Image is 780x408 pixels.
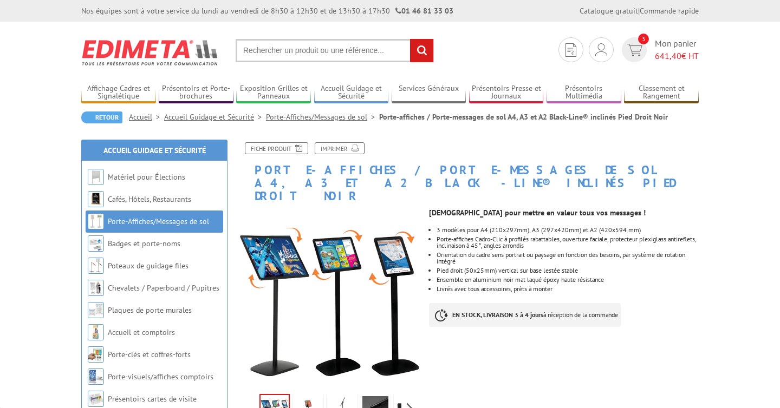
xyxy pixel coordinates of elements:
[565,43,576,57] img: devis rapide
[81,5,453,16] div: Nos équipes sont à votre service du lundi au vendredi de 8h30 à 12h30 et de 13h30 à 17h30
[437,286,699,292] li: Livrés avec tous accessoires, prêts à monter
[392,84,466,102] a: Services Généraux
[164,112,266,122] a: Accueil Guidage et Sécurité
[108,172,185,182] a: Matériel pour Élections
[88,346,104,363] img: Porte-clés et coffres-forts
[88,368,104,385] img: Porte-visuels/affiches comptoirs
[437,252,699,265] li: Orientation du cadre sens portrait ou paysage en fonction des besoins, par système de rotation in...
[108,283,219,293] a: Chevalets / Paperboard / Pupitres
[619,37,699,62] a: devis rapide 3 Mon panier 641,40€ HT
[315,142,365,154] a: Imprimer
[108,239,180,248] a: Badges et porte-noms
[88,213,104,229] img: Porte-Affiches/Messages de sol
[580,6,638,16] a: Catalogue gratuit
[108,372,213,381] a: Porte-visuels/affiches comptoirs
[88,258,104,274] img: Poteaux de guidage files
[238,208,421,391] img: 214002nr_214003nr_214902nr.jpg
[88,235,104,252] img: Badges et porte-noms
[108,261,188,271] a: Poteaux de guidage files
[108,194,191,204] a: Cafés, Hôtels, Restaurants
[437,236,699,249] li: Porte-affiches Cadro-Clic à profilés rabattables, ouverture faciale, protecteur plexiglass antire...
[103,146,206,155] a: Accueil Guidage et Sécurité
[410,39,433,62] input: rechercher
[81,84,156,102] a: Affichage Cadres et Signalétique
[395,6,453,16] strong: 01 46 81 33 03
[655,50,699,62] span: € HT
[236,84,311,102] a: Exposition Grilles et Panneaux
[437,227,699,233] li: 3 modèles pour A4 (210x297mm), A3 (297x420mm) et A2 (420x594 mm)
[595,43,607,56] img: devis rapide
[81,111,122,123] a: Retour
[627,44,642,56] img: devis rapide
[469,84,544,102] a: Présentoirs Presse et Journaux
[88,191,104,207] img: Cafés, Hôtels, Restaurants
[88,324,104,340] img: Accueil et comptoirs
[379,111,668,122] li: Porte-affiches / Porte-messages de sol A4, A3 et A2 Black-Line® inclinés Pied Droit Noir
[245,142,308,154] a: Fiche produit
[547,84,621,102] a: Présentoirs Multimédia
[108,327,175,337] a: Accueil et comptoirs
[108,305,192,315] a: Plaques de porte murales
[88,302,104,318] img: Plaques de porte murales
[638,34,649,44] span: 3
[129,112,164,122] a: Accueil
[108,350,191,359] a: Porte-clés et coffres-forts
[88,391,104,407] img: Présentoirs cartes de visite
[624,84,699,102] a: Classement et Rangement
[429,208,646,218] strong: [DEMOGRAPHIC_DATA] pour mettre en valeur tous vos messages !
[655,50,681,61] span: 641,40
[88,169,104,185] img: Matériel pour Élections
[437,267,699,274] li: Pied droit (50x25mm) vertical sur base lestée stable
[108,394,197,404] a: Présentoirs cartes de visite
[266,112,379,122] a: Porte-Affiches/Messages de sol
[640,6,699,16] a: Commande rapide
[88,280,104,296] img: Chevalets / Paperboard / Pupitres
[437,277,699,283] li: Ensemble en aluminium noir mat laqué époxy haute résistance
[580,5,699,16] div: |
[429,303,621,327] p: à réception de la commande
[236,39,434,62] input: Rechercher un produit ou une référence...
[655,37,699,62] span: Mon panier
[81,32,219,73] img: Edimeta
[108,216,209,226] a: Porte-Affiches/Messages de sol
[230,142,707,203] h1: Porte-affiches / Porte-messages de sol A4, A3 et A2 Black-Line® inclinés Pied Droit Noir
[452,311,543,319] strong: EN STOCK, LIVRAISON 3 à 4 jours
[314,84,389,102] a: Accueil Guidage et Sécurité
[159,84,233,102] a: Présentoirs et Porte-brochures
